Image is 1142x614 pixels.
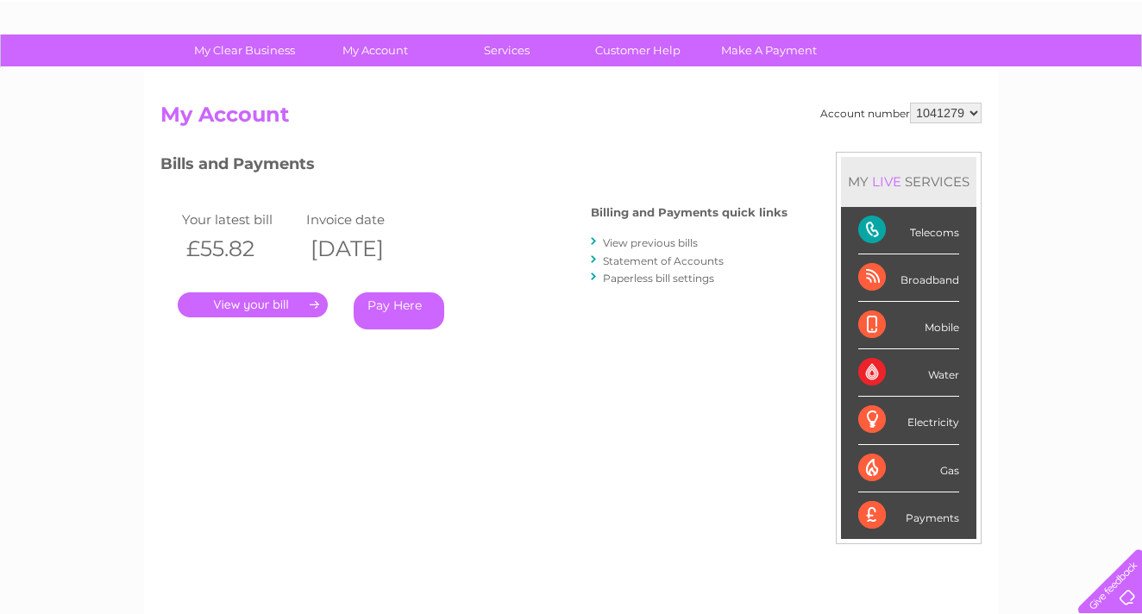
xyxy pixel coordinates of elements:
div: Mobile [858,302,959,349]
td: Your latest bill [178,208,302,231]
div: Water [858,349,959,397]
td: Invoice date [302,208,426,231]
a: Energy [882,73,919,86]
a: Log out [1085,73,1126,86]
h4: Billing and Payments quick links [591,206,787,219]
a: Telecoms [930,73,982,86]
a: Water [838,73,871,86]
th: £55.82 [178,231,302,266]
h3: Bills and Payments [160,152,787,182]
div: LIVE [869,173,905,190]
a: My Clear Business [173,34,316,66]
a: . [178,292,328,317]
a: Paperless bill settings [603,272,714,285]
div: Clear Business is a trading name of Verastar Limited (registered in [GEOGRAPHIC_DATA] No. 3667643... [165,9,980,84]
a: Make A Payment [698,34,840,66]
a: Blog [992,73,1017,86]
a: Services [436,34,578,66]
h2: My Account [160,103,982,135]
a: My Account [304,34,447,66]
a: Pay Here [354,292,444,329]
a: Contact [1027,73,1070,86]
div: Electricity [858,397,959,444]
div: Payments [858,492,959,539]
a: 0333 014 3131 [817,9,936,30]
div: Gas [858,445,959,492]
div: Account number [820,103,982,123]
div: Telecoms [858,207,959,254]
a: View previous bills [603,236,698,249]
a: Statement of Accounts [603,254,724,267]
img: logo.png [40,45,128,97]
div: MY SERVICES [841,157,976,206]
div: Broadband [858,254,959,302]
a: Customer Help [567,34,709,66]
th: [DATE] [302,231,426,266]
